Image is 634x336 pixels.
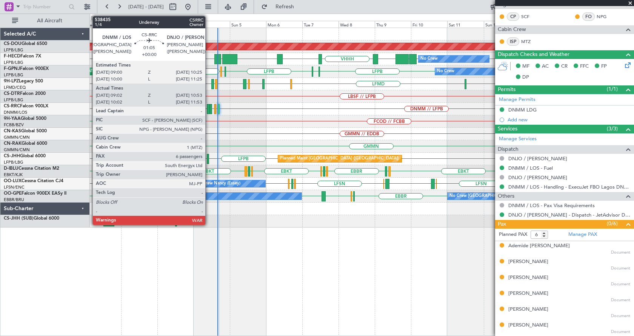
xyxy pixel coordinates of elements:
[266,21,302,28] div: Mon 6
[4,91,46,96] a: CS-DTRFalcon 2000
[4,191,22,196] span: OO-GPE
[258,1,303,13] button: Refresh
[521,38,538,45] a: MTZ
[4,179,22,183] span: OO-LUX
[498,220,506,229] span: Pax
[542,63,549,70] span: AC
[4,172,23,178] a: EBKT/KJK
[4,72,23,78] a: LFPB/LBG
[597,13,614,20] a: NPG
[411,21,447,28] div: Fri 10
[611,249,630,256] span: Document
[4,154,20,158] span: CS-JHH
[4,216,34,221] span: CS-JHH (SUB)
[420,53,438,65] div: No Crew
[447,21,483,28] div: Sat 11
[4,122,24,128] a: FCBB/BZV
[4,141,47,146] a: CN-RAKGlobal 6000
[507,12,519,21] div: CP
[508,202,595,209] a: DNMM / LOS - Pax Visa Requirements
[449,190,576,202] div: No Crew [GEOGRAPHIC_DATA] ([GEOGRAPHIC_DATA] National)
[508,116,630,123] div: Add new
[561,63,568,70] span: CR
[508,258,548,266] div: [PERSON_NAME]
[4,91,20,96] span: CS-DTR
[582,12,595,21] div: FO
[4,42,22,46] span: CS-DOU
[4,216,59,221] a: CS-JHH (SUB)Global 6000
[4,116,46,121] a: 9H-YAAGlobal 5000
[23,1,66,12] input: Trip Number
[611,265,630,272] span: Document
[498,192,514,201] span: Others
[508,274,548,282] div: [PERSON_NAME]
[4,104,20,108] span: CS-RRC
[508,174,567,181] a: DNJO / [PERSON_NAME]
[522,74,529,81] span: DP
[85,21,121,28] div: Wed 1
[4,97,23,103] a: LFPB/LBG
[123,190,156,202] div: No Crew Malaga
[4,116,21,121] span: 9H-YAA
[508,165,553,171] a: DNMM / LOS - Fuel
[157,21,194,28] div: Fri 3
[437,66,454,77] div: No Crew
[611,329,630,335] span: Document
[508,155,567,162] a: DNJO / [PERSON_NAME]
[607,85,618,93] span: (1/1)
[508,290,548,297] div: [PERSON_NAME]
[269,4,301,9] span: Refresh
[484,21,520,28] div: Sun 12
[508,242,570,250] div: Ademide [PERSON_NAME]
[611,297,630,303] span: Document
[499,231,527,238] label: Planned PAX
[508,107,537,113] div: DNMM LDG
[4,159,23,165] a: LFPB/LBG
[499,135,537,143] a: Manage Services
[302,21,339,28] div: Tue 7
[121,21,157,28] div: Thu 2
[508,212,630,218] a: DNJO / [PERSON_NAME] - Dispatch - JetAdvisor Dispatch MT
[607,220,618,228] span: (0/6)
[4,79,43,84] a: 9H-LPZLegacy 500
[522,63,529,70] span: MF
[4,54,41,59] a: F-HECDFalcon 7X
[339,21,375,28] div: Wed 8
[580,63,589,70] span: FFC
[4,154,46,158] a: CS-JHHGlobal 6000
[143,53,223,65] div: AOG Maint Paris ([GEOGRAPHIC_DATA])
[4,54,20,59] span: F-HECD
[498,125,517,133] span: Services
[4,147,30,153] a: GMMN/CMN
[498,25,526,34] span: Cabin Crew
[521,13,538,20] a: SCF
[568,231,597,238] a: Manage PAX
[4,141,22,146] span: CN-RAK
[4,47,23,53] a: LFPB/LBG
[601,63,607,70] span: FP
[507,37,519,46] div: ISP
[4,67,20,71] span: F-GPNJ
[375,21,411,28] div: Thu 9
[8,15,82,27] button: All Aircraft
[230,21,266,28] div: Sun 5
[4,104,48,108] a: CS-RRCFalcon 900LX
[128,3,164,10] span: [DATE] - [DATE]
[194,21,230,28] div: Sat 4
[508,184,630,190] a: DNMM / LOS - Handling - ExecuJet FBO Lagos DNMM / LOS
[4,85,26,90] a: LFMD/CEQ
[4,179,63,183] a: OO-LUXCessna Citation CJ4
[4,129,47,133] a: CN-KASGlobal 5000
[498,85,516,94] span: Permits
[611,281,630,288] span: Document
[4,166,59,171] a: D-IBLUCessna Citation M2
[611,313,630,319] span: Document
[498,50,569,59] span: Dispatch Checks and Weather
[91,15,104,22] div: [DATE]
[4,110,27,115] a: DNMM/LOS
[195,178,240,189] div: No Crew Nancy (Essey)
[607,125,618,133] span: (3/3)
[150,53,168,65] div: No Crew
[508,322,548,329] div: [PERSON_NAME]
[508,306,548,313] div: [PERSON_NAME]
